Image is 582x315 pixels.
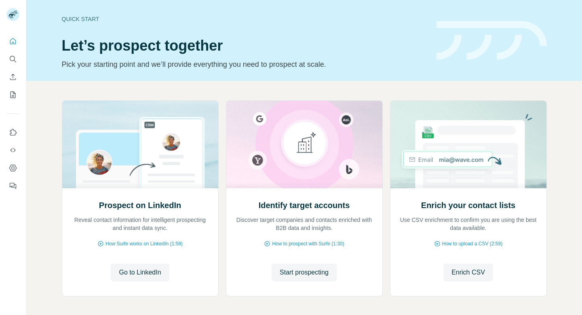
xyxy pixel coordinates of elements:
button: Quick start [6,34,19,49]
span: Enrich CSV [451,268,485,277]
h1: Let’s prospect together [62,38,427,54]
h2: Enrich your contact lists [421,200,515,211]
p: Pick your starting point and we’ll provide everything you need to prospect at scale. [62,59,427,70]
button: Search [6,52,19,66]
span: Go to LinkedIn [119,268,161,277]
img: banner [436,21,547,60]
p: Use CSV enrichment to confirm you are using the best data available. [399,216,538,232]
h2: Prospect on LinkedIn [99,200,181,211]
div: Quick start [62,15,427,23]
button: Feedback [6,179,19,193]
span: How to upload a CSV (2:59) [442,240,502,247]
span: How to prospect with Surfe (1:30) [272,240,344,247]
img: Identify target accounts [226,101,383,188]
p: Reveal contact information for intelligent prospecting and instant data sync. [70,216,210,232]
button: Go to LinkedIn [111,264,169,281]
h2: Identify target accounts [259,200,350,211]
button: Dashboard [6,161,19,175]
span: Start prospecting [280,268,329,277]
button: Use Surfe on LinkedIn [6,125,19,140]
img: Prospect on LinkedIn [62,101,219,188]
p: Discover target companies and contacts enriched with B2B data and insights. [234,216,374,232]
button: My lists [6,87,19,102]
button: Use Surfe API [6,143,19,157]
button: Enrich CSV [6,70,19,84]
img: Enrich your contact lists [390,101,547,188]
button: Start prospecting [272,264,337,281]
span: How Surfe works on LinkedIn (1:58) [105,240,183,247]
button: Enrich CSV [443,264,493,281]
